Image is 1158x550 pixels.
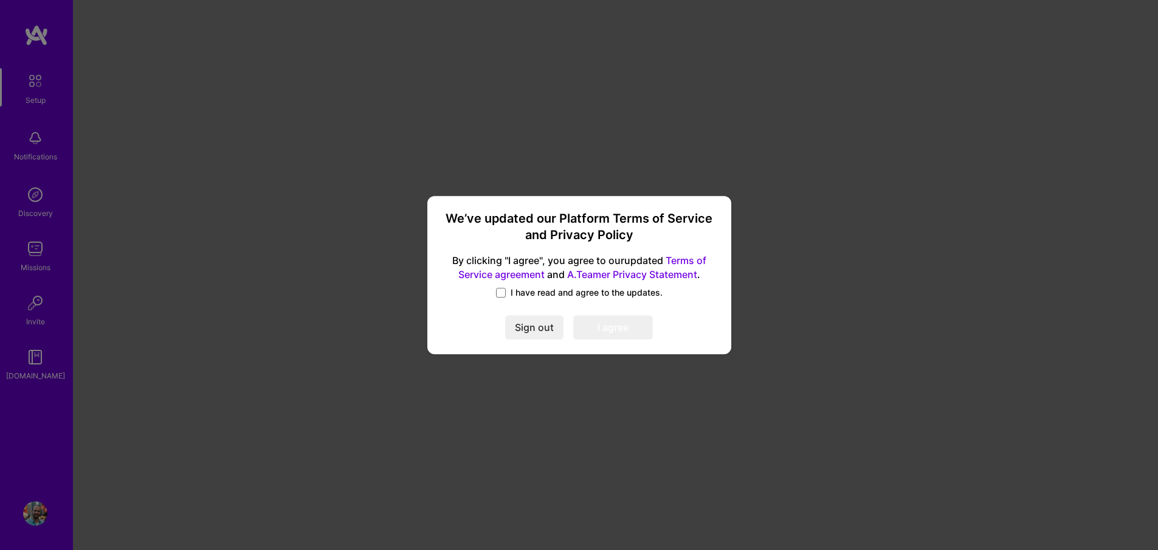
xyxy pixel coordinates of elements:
a: Terms of Service agreement [458,254,706,280]
button: Sign out [505,315,563,339]
h3: We’ve updated our Platform Terms of Service and Privacy Policy [442,211,717,244]
a: A.Teamer Privacy Statement [567,268,697,280]
button: I agree [573,315,653,339]
span: I have read and agree to the updates. [511,287,663,299]
span: By clicking "I agree", you agree to our updated and . [442,254,717,282]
